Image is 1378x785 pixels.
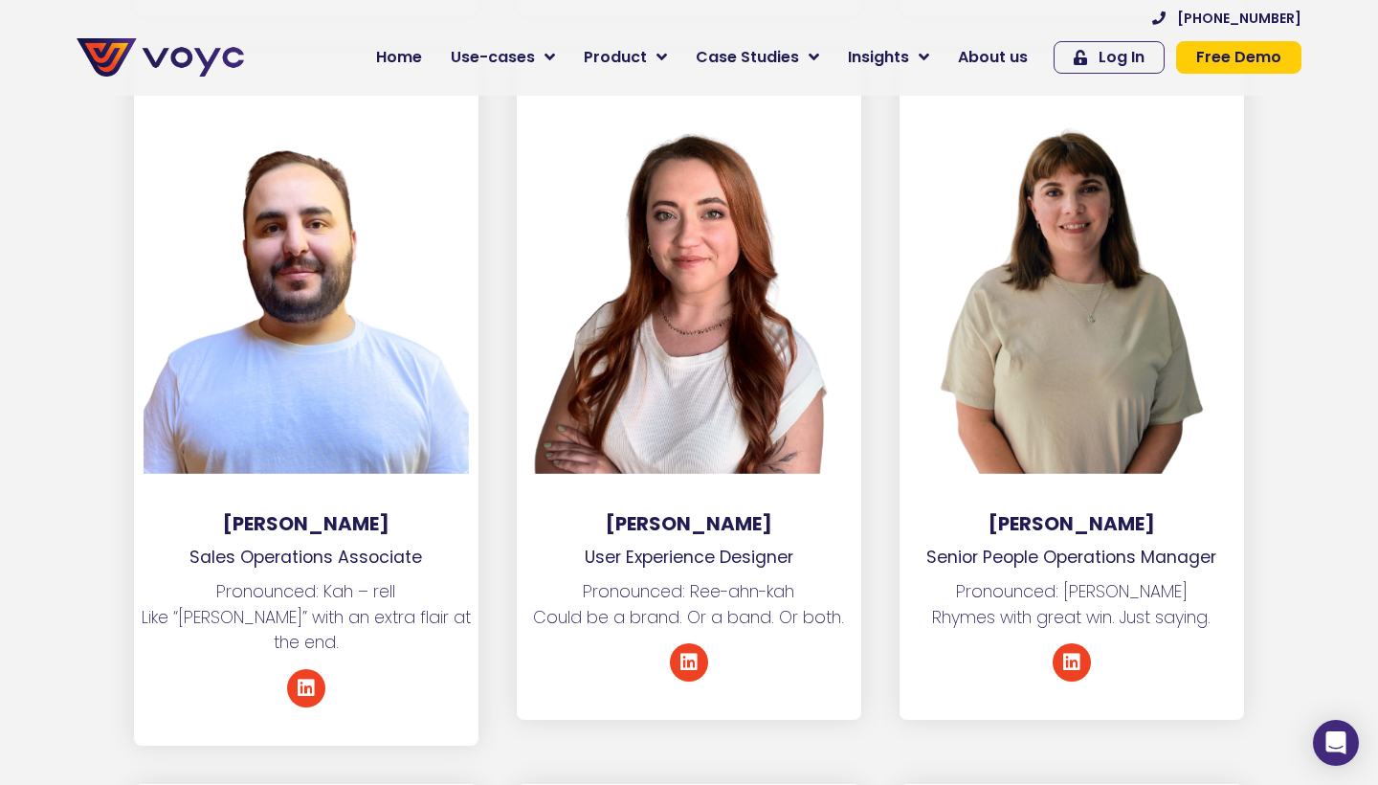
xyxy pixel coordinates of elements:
[681,38,833,77] a: Case Studies
[517,512,861,535] h3: [PERSON_NAME]
[517,545,861,570] p: User Experience Designer
[1176,41,1301,74] a: Free Demo
[833,38,944,77] a: Insights
[584,46,647,69] span: Product
[1177,11,1301,25] span: [PHONE_NUMBER]
[848,46,909,69] span: Insights
[134,512,478,535] h3: [PERSON_NAME]
[900,579,1244,630] p: Pronounced: [PERSON_NAME] Rhymes with great win. Just saying.
[517,579,861,630] p: Pronounced: Ree-ahn-kah Could be a brand. Or a band. Or both.
[134,579,478,655] p: Pronounced: Kah – rell Like “[PERSON_NAME]” with an extra flair at the end.
[1099,50,1145,65] span: Log In
[376,46,422,69] span: Home
[958,46,1028,69] span: About us
[1196,50,1281,65] span: Free Demo
[696,46,799,69] span: Case Studies
[134,545,478,570] p: Sales Operations Associate
[1313,720,1359,766] div: Open Intercom Messenger
[900,512,1244,535] h3: [PERSON_NAME]
[451,46,535,69] span: Use-cases
[436,38,569,77] a: Use-cases
[569,38,681,77] a: Product
[900,545,1244,570] p: Senior People Operations Manager
[362,38,436,77] a: Home
[1054,41,1165,74] a: Log In
[77,38,244,77] img: voyc-full-logo
[1152,11,1301,25] a: [PHONE_NUMBER]
[944,38,1042,77] a: About us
